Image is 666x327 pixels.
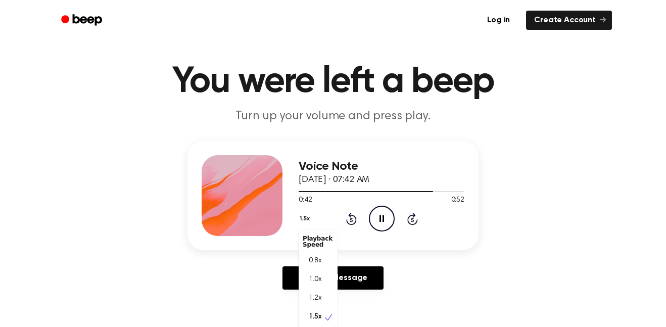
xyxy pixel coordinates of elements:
[299,210,313,227] button: 1.5x
[309,256,321,266] span: 0.8x
[309,293,321,304] span: 1.2x
[299,231,338,252] div: Playback Speed
[309,274,321,285] span: 1.0x
[309,312,321,322] span: 1.5x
